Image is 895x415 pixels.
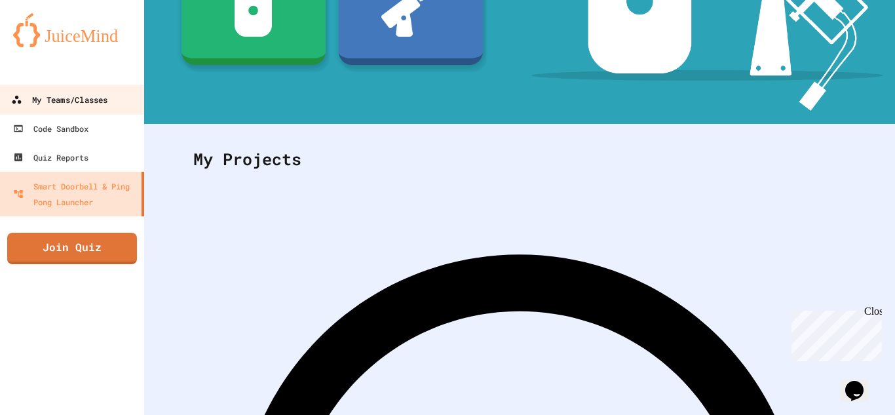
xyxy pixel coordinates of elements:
[13,13,131,47] img: logo-orange.svg
[11,92,107,108] div: My Teams/Classes
[786,306,882,361] iframe: chat widget
[180,134,859,185] div: My Projects
[7,233,137,264] a: Join Quiz
[840,363,882,402] iframe: chat widget
[13,178,136,210] div: Smart Doorbell & Ping Pong Launcher
[13,149,88,165] div: Quiz Reports
[5,5,90,83] div: Chat with us now!Close
[13,121,88,136] div: Code Sandbox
